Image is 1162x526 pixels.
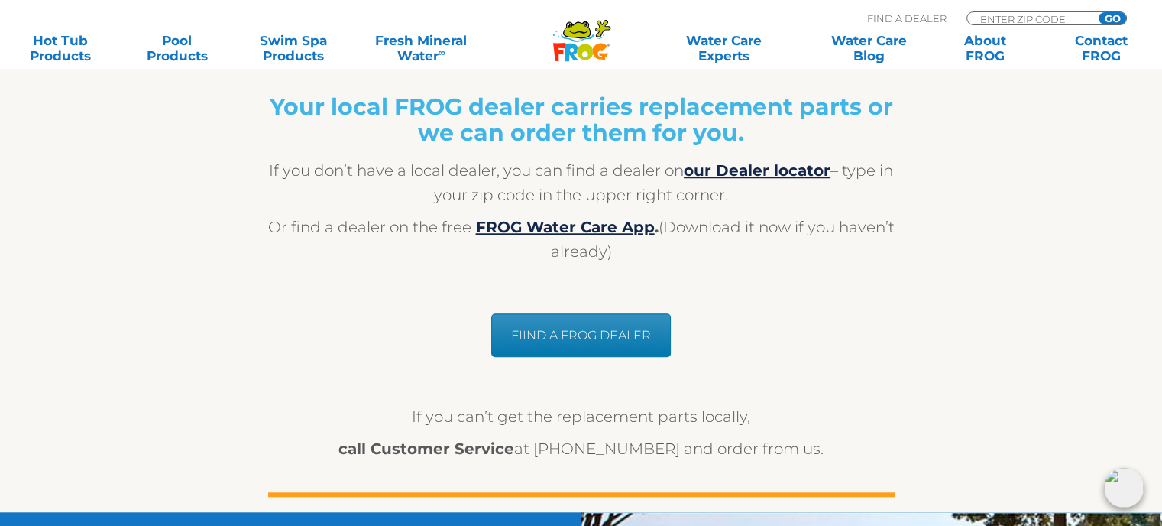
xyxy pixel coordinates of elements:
p: If you can’t get the replacement parts locally, [268,404,895,429]
strong: call Customer Service [338,440,514,458]
a: AboutFROG [940,33,1030,63]
a: our Dealer locator [684,161,830,180]
a: ContactFROG [1057,33,1147,63]
img: openIcon [1104,468,1144,508]
sup: ∞ [438,47,445,58]
p: Find A Dealer [867,11,947,25]
strong: . [471,218,659,236]
a: PoolProducts [131,33,222,63]
a: Swim SpaProducts [248,33,338,63]
a: Hot TubProducts [15,33,105,63]
p: Or find a dealer on the free (Download it now if you haven’t already) [268,215,895,264]
a: FROG Water Care App [476,218,655,236]
a: FIIND A FROG DEALER [491,313,671,357]
input: Zip Code Form [979,12,1082,25]
p: If you don’t have a local dealer, you can find a dealer on – type in your zip code in the upper r... [268,158,895,207]
a: Water CareExperts [650,33,798,63]
a: Fresh MineralWater∞ [364,33,477,63]
p: at [PHONE_NUMBER] and order from us. [268,437,895,461]
strong: Your local FROG dealer carries replacement parts or we can order them for you. [270,93,893,147]
input: GO [1099,12,1126,24]
a: Water CareBlog [824,33,914,63]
